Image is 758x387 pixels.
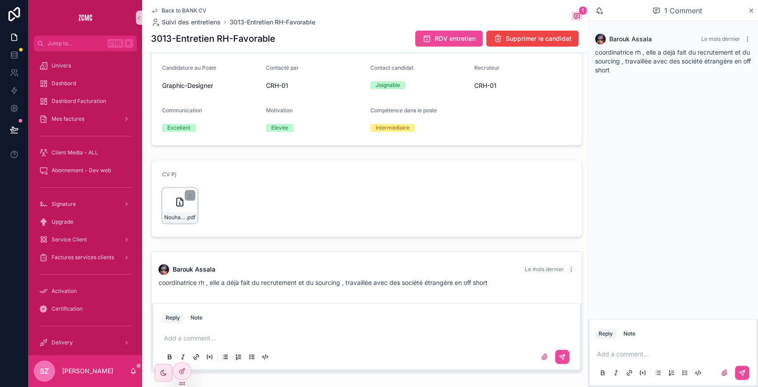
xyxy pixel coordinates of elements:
[34,335,137,351] a: Delivery
[34,301,137,317] a: Certification
[34,58,137,74] a: Univers
[230,18,315,27] a: 3013-Entretien RH-Favorable
[525,266,564,272] span: Le mois dernier
[52,236,87,243] span: Service Client
[34,145,137,161] a: Client Media - ALL
[370,64,413,71] span: Contact candidat
[52,62,71,69] span: Univers
[664,5,702,16] span: 1 Comment
[415,31,483,47] button: RDV entretien
[595,328,616,339] button: Reply
[164,214,186,221] span: Nouha-BESSAI-bess-mira-,-gd
[52,98,106,105] span: Dashbord Facturation
[435,34,476,43] span: RDV entretien
[167,124,190,132] div: Excellent
[266,81,288,90] span: CRH-01
[266,107,293,114] span: Motivation
[34,111,137,127] a: Mes factures
[34,36,137,51] button: Jump to...CtrlK
[52,218,73,225] span: Upgrade
[52,201,76,208] span: Signature
[78,11,92,25] img: App logo
[34,283,137,299] a: Activation
[173,265,215,274] span: Barouk Assala
[34,196,137,212] a: Signature
[376,81,400,89] div: Joignable
[579,6,587,15] span: 1
[34,93,137,109] a: Dashbord Facturation
[186,214,195,221] span: .pdf
[609,35,652,43] span: Barouk Assala
[271,124,288,132] div: Elevée
[701,36,740,42] span: Le mois dernier
[571,12,582,22] button: 1
[52,305,83,312] span: Certification
[52,167,111,174] span: Abonnement - Dev web
[162,81,213,90] span: Graphic-Designer
[474,64,500,71] span: Recruteur
[162,312,183,323] button: Reply
[62,367,113,375] p: [PERSON_NAME]
[107,39,123,48] span: Ctrl
[595,48,751,74] span: coordinatrice rh , elle a déjà fait du recrutement et du sourcing , travaillée avec des société é...
[52,339,73,346] span: Delivery
[125,40,132,47] span: K
[486,31,579,47] button: Supprimer le candidat
[34,75,137,91] a: Dashbord
[162,64,216,71] span: Candidature au Poste
[162,18,221,27] span: Suivi des entretiens
[370,107,437,114] span: Compétence dans le poste
[187,312,206,323] button: Note
[48,40,104,47] span: Jump to...
[190,314,202,321] div: Note
[376,124,409,132] div: Intermédiaire
[151,32,275,45] h1: 3013-Entretien RH-Favorable
[159,279,488,286] span: coordinatrice rh , elle a déjà fait du recrutement et du sourcing , travaillée avec des société é...
[620,328,639,339] button: Note
[34,214,137,230] a: Upgrade
[266,64,299,71] span: Contacté par
[506,34,571,43] span: Supprimer le candidat
[34,232,137,248] a: Service Client
[151,18,221,27] a: Suivi des entretiens
[34,162,137,178] a: Abonnement - Dev web
[52,288,77,295] span: Activation
[151,7,206,14] a: Back to BANK CV
[162,171,176,178] span: CV Pj
[34,249,137,265] a: Factures services clients
[28,51,142,355] div: scrollable content
[52,115,84,122] span: Mes factures
[52,254,114,261] span: Factures services clients
[474,81,496,90] span: CRH-01
[162,107,202,114] span: Communication
[52,149,98,156] span: Client Media - ALL
[162,7,206,14] span: Back to BANK CV
[40,366,49,376] span: SZ
[623,330,635,337] div: Note
[52,80,76,87] span: Dashbord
